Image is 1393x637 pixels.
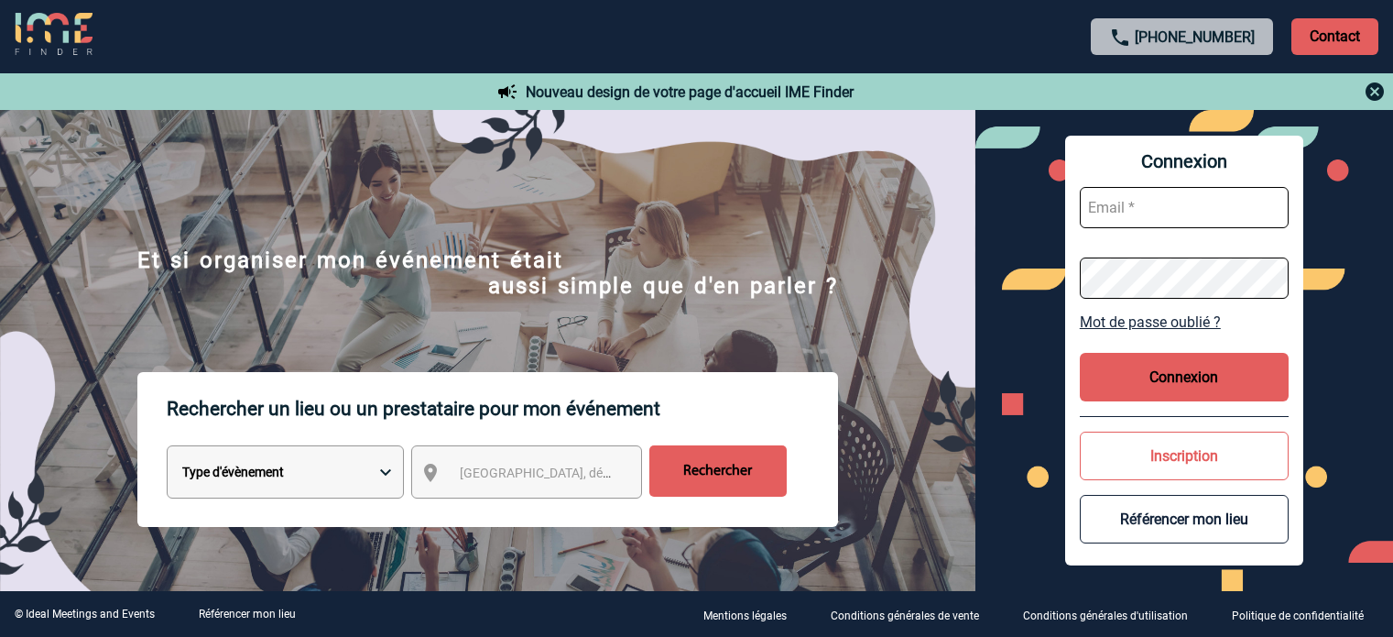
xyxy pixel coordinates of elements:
[199,608,296,621] a: Référencer mon lieu
[1232,610,1364,622] p: Politique de confidentialité
[167,372,838,445] p: Rechercher un lieu ou un prestataire pour mon événement
[1008,606,1217,623] a: Conditions générales d'utilisation
[1080,432,1289,480] button: Inscription
[460,466,714,480] span: [GEOGRAPHIC_DATA], département, région...
[1080,495,1289,544] button: Référencer mon lieu
[1023,610,1188,622] p: Conditions générales d'utilisation
[1080,150,1289,172] span: Connexion
[1217,606,1393,623] a: Politique de confidentialité
[831,610,979,622] p: Conditions générales de vente
[1080,313,1289,331] a: Mot de passe oublié ?
[1080,187,1289,228] input: Email *
[1109,27,1131,49] img: call-24-px.png
[689,606,816,623] a: Mentions légales
[703,610,787,622] p: Mentions légales
[816,606,1008,623] a: Conditions générales de vente
[1291,18,1378,55] p: Contact
[1135,28,1255,46] a: [PHONE_NUMBER]
[15,608,155,621] div: © Ideal Meetings and Events
[649,445,787,497] input: Rechercher
[1080,353,1289,401] button: Connexion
